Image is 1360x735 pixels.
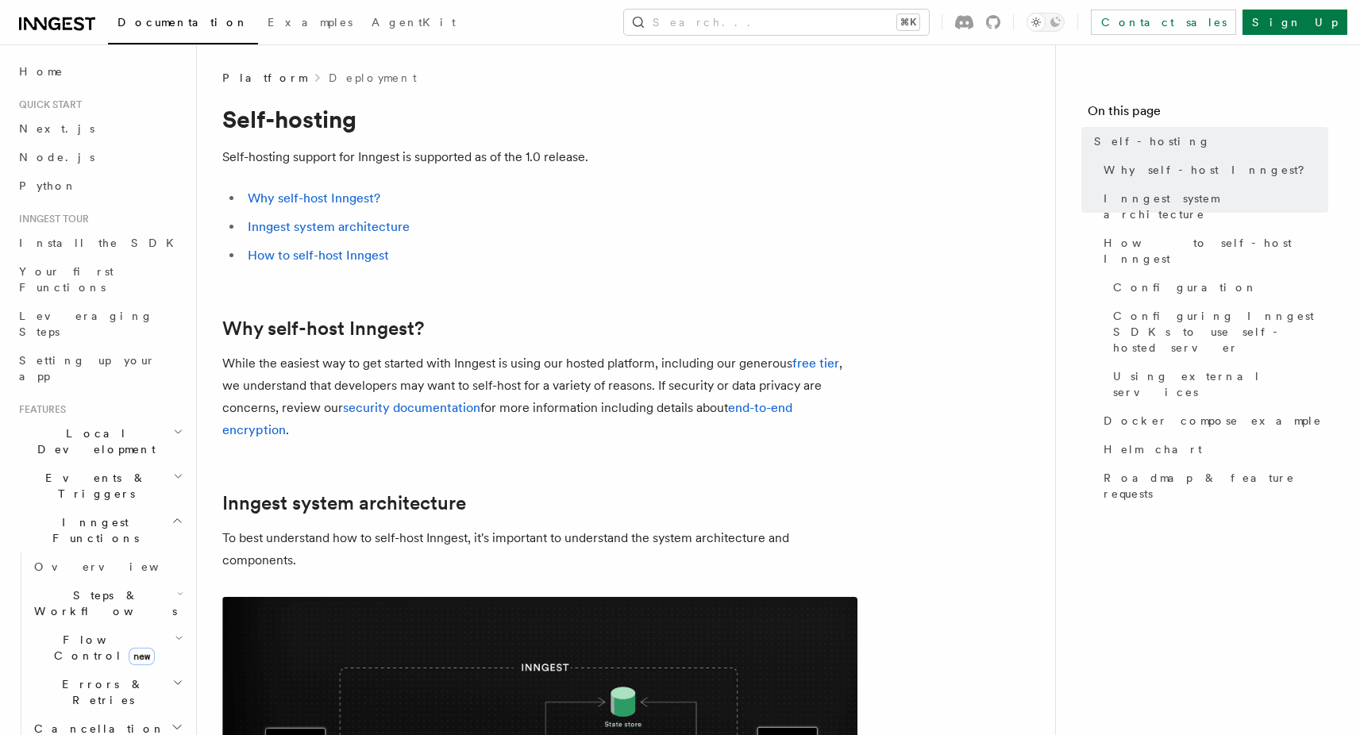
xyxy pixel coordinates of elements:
[1097,156,1328,184] a: Why self-host Inngest?
[19,122,94,135] span: Next.js
[1104,190,1328,222] span: Inngest system architecture
[28,581,187,625] button: Steps & Workflows
[248,219,410,234] a: Inngest system architecture
[129,648,155,665] span: new
[1097,435,1328,464] a: Helm chart
[1097,406,1328,435] a: Docker compose example
[1027,13,1065,32] button: Toggle dark mode
[1113,279,1258,295] span: Configuration
[19,354,156,383] span: Setting up your app
[34,560,198,573] span: Overview
[222,70,306,86] span: Platform
[19,237,183,249] span: Install the SDK
[1104,413,1322,429] span: Docker compose example
[13,229,187,257] a: Install the SDK
[222,492,466,514] a: Inngest system architecture
[13,171,187,200] a: Python
[28,625,187,670] button: Flow Controlnew
[13,114,187,143] a: Next.js
[13,419,187,464] button: Local Development
[329,70,417,86] a: Deployment
[1107,302,1328,362] a: Configuring Inngest SDKs to use self-hosted server
[222,317,424,340] a: Why self-host Inngest?
[13,143,187,171] a: Node.js
[1088,102,1328,127] h4: On this page
[1104,441,1202,457] span: Helm chart
[13,514,171,546] span: Inngest Functions
[13,98,82,111] span: Quick start
[28,676,172,708] span: Errors & Retries
[28,632,175,664] span: Flow Control
[362,5,465,43] a: AgentKit
[108,5,258,44] a: Documentation
[1097,464,1328,508] a: Roadmap & feature requests
[28,587,177,619] span: Steps & Workflows
[792,356,839,371] a: free tier
[1104,162,1316,178] span: Why self-host Inngest?
[1113,308,1328,356] span: Configuring Inngest SDKs to use self-hosted server
[1113,368,1328,400] span: Using external services
[13,57,187,86] a: Home
[118,16,248,29] span: Documentation
[13,470,173,502] span: Events & Triggers
[248,248,389,263] a: How to self-host Inngest
[13,425,173,457] span: Local Development
[28,552,187,581] a: Overview
[258,5,362,43] a: Examples
[222,527,857,571] p: To best understand how to self-host Inngest, it's important to understand the system architecture...
[222,352,857,441] p: While the easiest way to get started with Inngest is using our hosted platform, including our gen...
[1107,362,1328,406] a: Using external services
[248,190,380,206] a: Why self-host Inngest?
[19,63,64,79] span: Home
[1094,133,1211,149] span: Self-hosting
[13,302,187,346] a: Leveraging Steps
[13,257,187,302] a: Your first Functions
[19,310,153,338] span: Leveraging Steps
[1097,229,1328,273] a: How to self-host Inngest
[268,16,353,29] span: Examples
[13,346,187,391] a: Setting up your app
[624,10,929,35] button: Search...⌘K
[28,670,187,714] button: Errors & Retries
[13,464,187,508] button: Events & Triggers
[343,400,480,415] a: security documentation
[19,265,114,294] span: Your first Functions
[13,508,187,552] button: Inngest Functions
[13,403,66,416] span: Features
[1107,273,1328,302] a: Configuration
[1088,127,1328,156] a: Self-hosting
[1242,10,1347,35] a: Sign Up
[222,146,857,168] p: Self-hosting support for Inngest is supported as of the 1.0 release.
[1104,470,1328,502] span: Roadmap & feature requests
[19,179,77,192] span: Python
[1104,235,1328,267] span: How to self-host Inngest
[19,151,94,164] span: Node.js
[372,16,456,29] span: AgentKit
[1091,10,1236,35] a: Contact sales
[1097,184,1328,229] a: Inngest system architecture
[222,105,857,133] h1: Self-hosting
[13,213,89,225] span: Inngest tour
[897,14,919,30] kbd: ⌘K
